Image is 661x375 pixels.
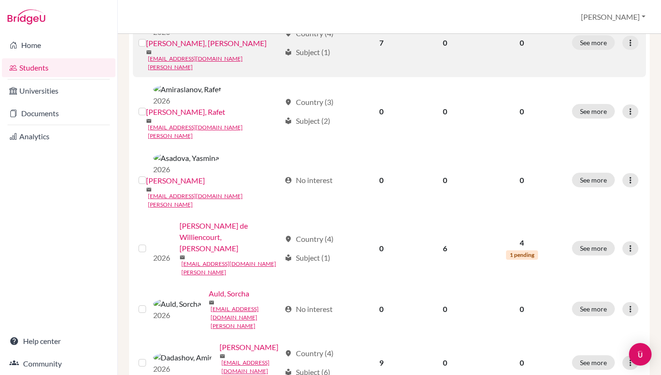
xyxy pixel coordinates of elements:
a: [EMAIL_ADDRESS][DOMAIN_NAME][PERSON_NAME] [181,260,280,277]
p: 0 [483,37,561,48]
a: Analytics [2,127,115,146]
td: 0 [412,282,477,336]
span: location_on [285,98,292,106]
td: 0 [351,146,412,215]
button: See more [572,35,615,50]
td: 0 [412,146,477,215]
a: Community [2,354,115,373]
img: Dadashov, Amir [153,352,212,363]
td: 6 [412,215,477,282]
a: Universities [2,81,115,100]
span: local_library [285,48,292,56]
span: mail [146,118,152,124]
a: [PERSON_NAME], Rafet [146,106,225,118]
button: [PERSON_NAME] [577,8,650,26]
div: Open Intercom Messenger [629,343,652,366]
td: 0 [412,77,477,146]
a: Home [2,36,115,55]
td: 0 [351,282,412,336]
a: [EMAIL_ADDRESS][DOMAIN_NAME][PERSON_NAME] [148,192,280,209]
a: Students [2,58,115,77]
button: See more [572,173,615,187]
p: 2026 [153,252,172,263]
div: Country (4) [285,233,334,245]
a: [EMAIL_ADDRESS][DOMAIN_NAME][PERSON_NAME] [211,305,280,330]
span: location_on [285,30,292,37]
a: [PERSON_NAME] [146,175,205,186]
div: Subject (2) [285,115,330,127]
span: mail [146,187,152,192]
a: [PERSON_NAME] de Williencourt, [PERSON_NAME] [180,220,280,254]
p: 0 [483,106,561,117]
td: 0 [351,215,412,282]
span: account_circle [285,305,292,313]
span: mail [220,353,225,359]
div: Country (4) [285,348,334,359]
a: [PERSON_NAME] [220,342,278,353]
img: Auld, Sorcha [153,298,201,310]
span: mail [209,300,214,305]
span: account_circle [285,176,292,184]
span: mail [146,49,152,55]
a: [PERSON_NAME], [PERSON_NAME] [146,38,267,49]
div: Subject (1) [285,252,330,263]
p: 0 [483,303,561,315]
p: 0 [483,357,561,368]
span: location_on [285,235,292,243]
button: See more [572,355,615,370]
img: Asadova, Yasmina [153,152,219,164]
p: 2026 [153,363,212,375]
img: Asselin de Williencourt, Henri [153,233,172,252]
div: No interest [285,303,333,315]
img: Amiraslanov, Rafet [153,84,221,95]
p: 2026 [153,95,221,106]
div: Subject (1) [285,47,330,58]
span: mail [180,255,185,260]
a: [EMAIL_ADDRESS][DOMAIN_NAME][PERSON_NAME] [148,123,280,140]
a: Documents [2,104,115,123]
span: local_library [285,117,292,125]
div: No interest [285,175,333,186]
td: 0 [351,77,412,146]
div: Country (3) [285,96,334,108]
a: Auld, Sorcha [209,288,249,299]
p: 0 [483,175,561,186]
span: 1 pending [506,250,538,260]
p: 2026 [153,310,201,321]
a: [EMAIL_ADDRESS][DOMAIN_NAME][PERSON_NAME] [148,55,280,72]
button: See more [572,104,615,119]
img: Bridge-U [8,9,45,24]
p: 2026 [153,164,219,175]
button: See more [572,302,615,316]
td: 0 [412,8,477,77]
span: local_library [285,254,292,262]
p: 4 [483,237,561,248]
button: See more [572,241,615,255]
a: Help center [2,332,115,351]
span: location_on [285,350,292,357]
td: 7 [351,8,412,77]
